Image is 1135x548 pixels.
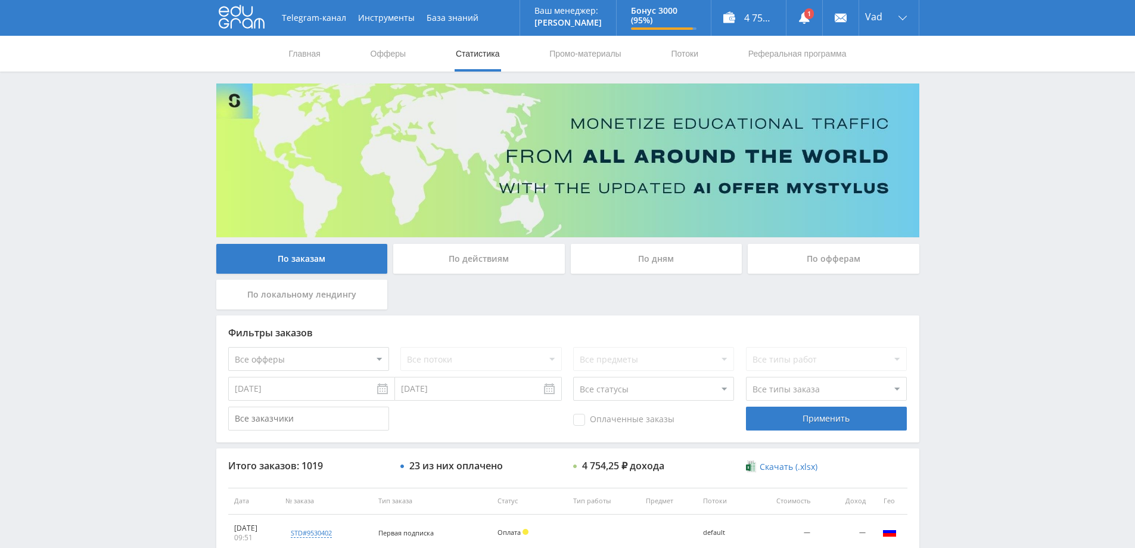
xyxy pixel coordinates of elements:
div: Применить [746,407,907,431]
span: Первая подписка [378,528,434,537]
span: Холд [523,529,528,535]
div: std#9530402 [291,528,332,538]
th: Гео [872,488,907,515]
th: Предмет [640,488,697,515]
a: Реферальная программа [747,36,848,72]
a: Потоки [670,36,699,72]
img: rus.png [882,525,897,539]
div: 23 из них оплачено [409,460,503,471]
div: 09:51 [234,533,273,543]
th: Потоки [697,488,750,515]
a: Скачать (.xlsx) [746,461,817,473]
p: Бонус 3000 (95%) [631,6,696,25]
img: xlsx [746,460,756,472]
img: Banner [216,83,919,237]
div: По дням [571,244,742,274]
th: Стоимость [750,488,817,515]
div: По заказам [216,244,388,274]
p: Ваш менеджер: [534,6,602,16]
div: По локальному лендингу [216,280,388,309]
div: 4 754,25 ₽ дохода [582,460,664,471]
th: Тип заказа [372,488,492,515]
th: Дата [228,488,279,515]
a: Офферы [369,36,408,72]
div: Фильтры заказов [228,327,907,338]
span: Оплата [497,528,521,537]
th: Тип работы [567,488,639,515]
div: По действиям [393,244,565,274]
th: № заказа [279,488,372,515]
div: default [703,529,744,537]
span: Скачать (.xlsx) [760,462,817,472]
p: [PERSON_NAME] [534,18,602,27]
a: Главная [288,36,322,72]
th: Статус [492,488,567,515]
div: Итого заказов: 1019 [228,460,389,471]
div: [DATE] [234,524,273,533]
input: Все заказчики [228,407,389,431]
a: Статистика [455,36,501,72]
a: Промо-материалы [548,36,622,72]
div: По офферам [748,244,919,274]
span: Vad [865,12,882,21]
th: Доход [816,488,871,515]
span: Оплаченные заказы [573,414,674,426]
